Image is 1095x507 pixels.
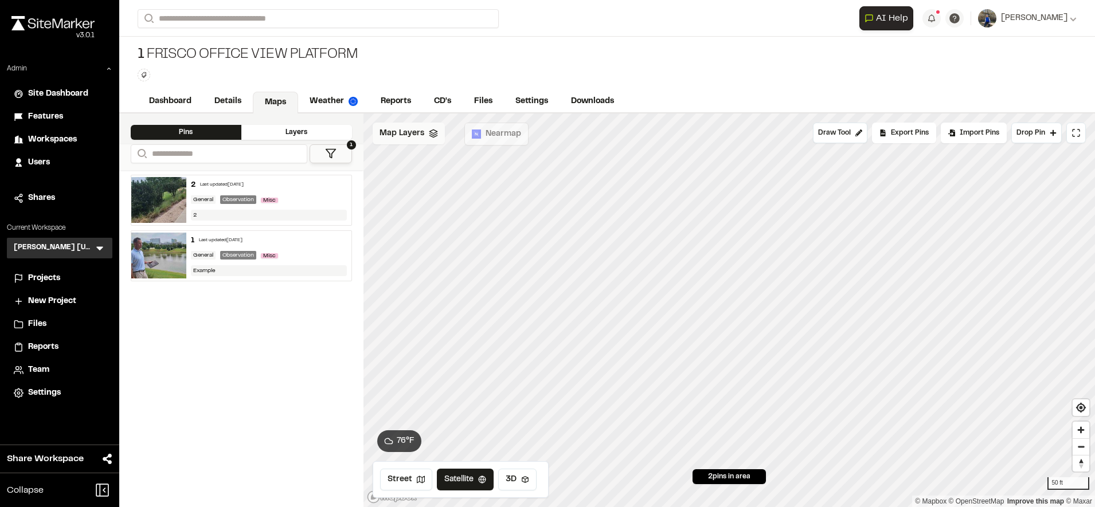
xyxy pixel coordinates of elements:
[28,133,77,146] span: Workspaces
[138,9,158,28] button: Search
[261,253,278,258] span: Misc
[199,237,243,244] div: Last updated [DATE]
[131,177,186,223] img: file
[131,144,151,163] button: Search
[472,129,481,139] img: Nearmap
[11,16,95,30] img: rebrand.png
[191,210,347,221] div: 2
[1007,497,1064,505] a: Map feedback
[7,484,44,497] span: Collapse
[28,364,49,376] span: Team
[191,251,216,260] div: General
[1066,497,1092,505] a: Maxar
[960,128,999,138] span: Import Pins
[1073,438,1089,455] button: Zoom out
[200,182,244,188] div: Last updated [DATE]
[241,125,352,140] div: Layers
[203,91,253,112] a: Details
[253,92,298,113] a: Maps
[949,497,1004,505] a: OpenStreetMap
[7,452,84,466] span: Share Workspace
[872,123,936,143] div: No pins available to export
[131,233,186,278] img: file
[347,140,356,150] span: 1
[380,127,424,140] span: Map Layers
[220,195,256,204] div: Observation
[28,341,58,353] span: Reports
[437,469,494,490] button: Satellite
[298,91,369,112] a: Weather
[397,435,414,447] span: 76 ° F
[818,128,851,138] span: Draw Tool
[14,156,105,169] a: Users
[11,30,95,41] div: Oh geez...please don't...
[28,88,88,100] span: Site Dashboard
[941,123,1007,143] div: Import Pins into your project
[1073,455,1089,471] span: Reset bearing to north
[1073,455,1089,471] button: Reset bearing to north
[349,97,358,106] img: precipai.png
[377,430,421,452] button: 76°F
[978,9,1077,27] button: [PERSON_NAME]
[915,497,947,505] a: Mapbox
[560,91,625,112] a: Downloads
[191,180,195,190] div: 2
[498,469,537,490] button: 3D
[813,123,867,143] button: Draw Tool
[859,6,918,30] div: Open AI Assistant
[14,387,105,399] a: Settings
[28,387,61,399] span: Settings
[14,272,105,285] a: Projects
[891,128,929,138] span: Export Pins
[28,192,55,205] span: Shares
[1011,123,1062,143] button: Drop Pin
[1047,477,1089,490] div: 50 ft
[14,318,105,331] a: Files
[1073,399,1089,416] button: Find my location
[261,198,278,203] span: Misc
[1016,128,1045,138] span: Drop Pin
[876,11,908,25] span: AI Help
[310,144,352,163] button: 1
[14,295,105,308] a: New Project
[28,111,63,123] span: Features
[7,64,27,74] p: Admin
[138,91,203,112] a: Dashboard
[14,111,105,123] a: Features
[28,156,50,169] span: Users
[14,364,105,376] a: Team
[138,69,150,81] button: Edit Tags
[1073,422,1089,438] button: Zoom in
[708,471,750,482] span: 2 pins in area
[14,192,105,205] a: Shares
[1001,12,1067,25] span: [PERSON_NAME]
[7,223,112,233] p: Current Workspace
[220,251,256,260] div: Observation
[191,235,194,246] div: 1
[367,490,417,504] a: Mapbox logo
[369,91,423,112] a: Reports
[28,272,60,285] span: Projects
[464,123,529,146] button: Nearmap
[486,128,521,140] span: Nearmap
[14,341,105,353] a: Reports
[191,265,347,276] div: Example
[423,91,463,112] a: CD's
[380,469,432,490] button: Street
[463,91,504,112] a: Files
[138,46,357,64] div: Frisco Office View Platform
[14,88,105,100] a: Site Dashboard
[191,195,216,204] div: General
[978,9,996,27] img: User
[14,133,105,146] a: Workspaces
[14,242,94,254] h3: [PERSON_NAME] [US_STATE]
[131,125,241,140] div: Pins
[28,295,76,308] span: New Project
[859,6,913,30] button: Open AI Assistant
[138,46,144,64] span: 1
[28,318,46,331] span: Files
[504,91,560,112] a: Settings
